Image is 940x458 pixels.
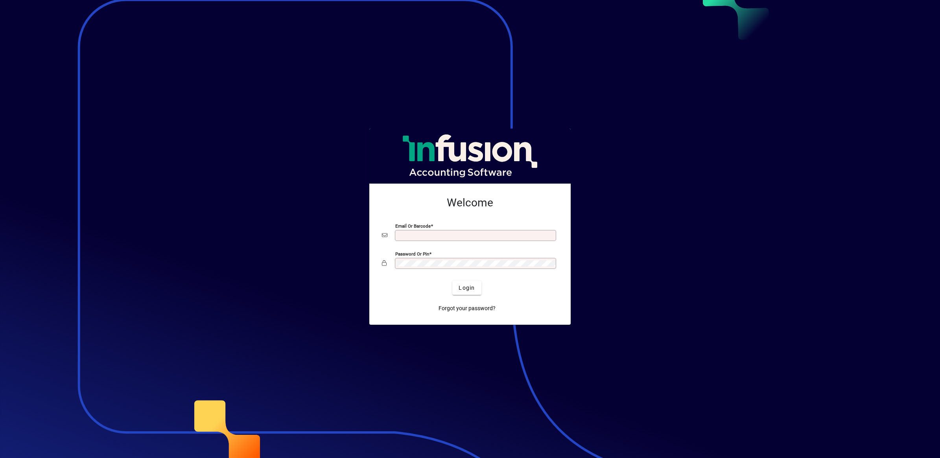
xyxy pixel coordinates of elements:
span: Forgot your password? [439,304,496,313]
mat-label: Password or Pin [395,251,429,257]
mat-label: Email or Barcode [395,223,431,229]
button: Login [452,281,481,295]
span: Login [459,284,475,292]
a: Forgot your password? [435,301,499,315]
h2: Welcome [382,196,558,210]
